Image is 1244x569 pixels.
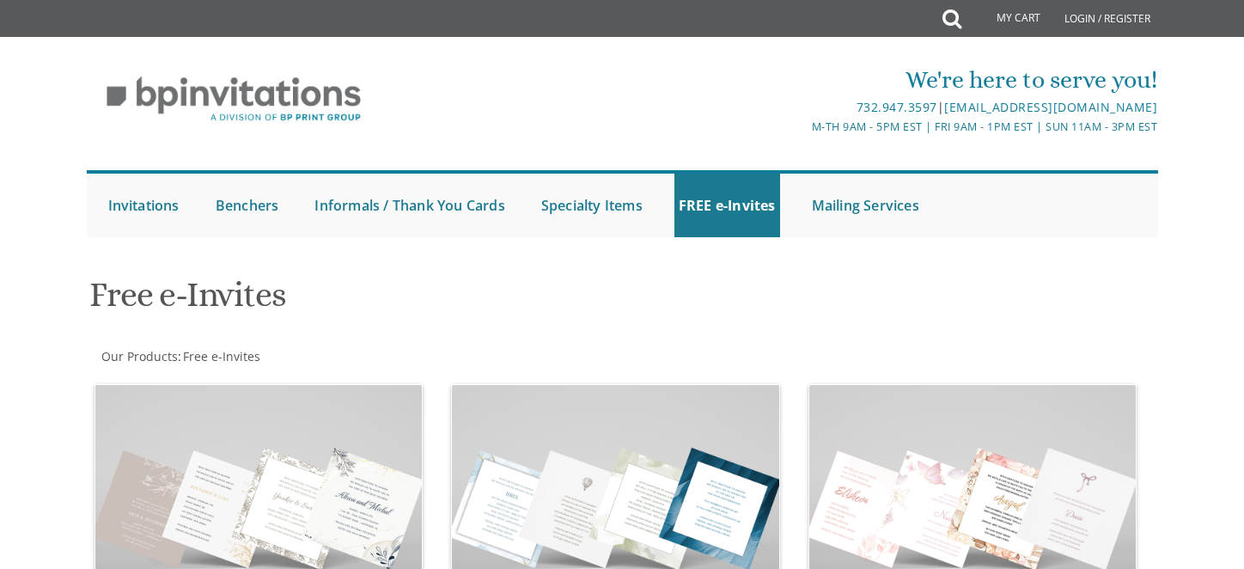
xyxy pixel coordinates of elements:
a: Mailing Services [808,174,924,237]
div: | [444,97,1157,118]
span: Free e-Invites [183,348,260,364]
a: Specialty Items [537,174,647,237]
a: Our Products [100,348,178,364]
div: We're here to serve you! [444,63,1157,97]
a: [EMAIL_ADDRESS][DOMAIN_NAME] [944,99,1157,115]
h1: Free e-Invites [89,276,790,327]
a: 732.947.3597 [857,99,937,115]
a: Benchers [211,174,284,237]
img: BP Invitation Loft [87,64,381,135]
div: : [87,348,623,365]
a: Free e-Invites [181,348,260,364]
div: M-Th 9am - 5pm EST | Fri 9am - 1pm EST | Sun 11am - 3pm EST [444,118,1157,136]
a: Invitations [104,174,184,237]
a: My Cart [960,2,1052,36]
a: Informals / Thank You Cards [310,174,509,237]
a: FREE e-Invites [674,174,780,237]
